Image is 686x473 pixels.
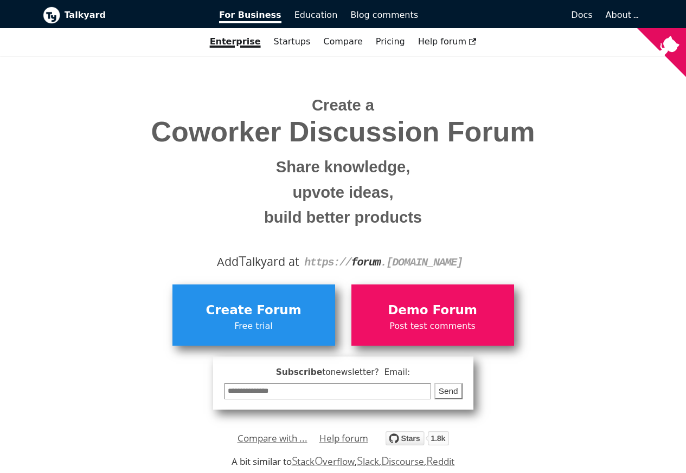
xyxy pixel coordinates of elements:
small: upvote ideas, [51,180,636,205]
span: Docs [571,10,592,20]
a: Create ForumFree trial [172,284,335,345]
span: Free trial [178,319,330,333]
small: build better products [51,205,636,230]
span: Subscribe [224,366,463,379]
span: D [381,453,389,468]
span: Create Forum [178,300,330,321]
a: Blog comments [344,6,425,24]
span: Education [294,10,338,20]
a: Reddit [426,455,454,468]
img: talkyard.svg [386,431,449,445]
button: Send [434,383,463,400]
span: R [426,453,433,468]
span: Post test comments [357,319,509,333]
a: For Business [213,6,288,24]
a: Talkyard logoTalkyard [43,7,204,24]
a: Enterprise [203,33,267,51]
span: S [357,453,363,468]
a: Slack [357,455,379,468]
span: For Business [219,10,281,23]
span: Help forum [418,36,477,47]
a: Help forum [319,430,368,446]
span: to newsletter ? Email: [322,367,410,377]
span: Create a [312,96,374,114]
a: Compare [323,36,363,47]
span: T [239,251,246,270]
strong: forum [351,256,381,269]
a: Discourse [381,455,424,468]
span: Demo Forum [357,300,509,321]
code: https:// . [DOMAIN_NAME] [304,256,463,269]
a: About [606,10,637,20]
small: Share knowledge, [51,154,636,180]
div: Add alkyard at [51,252,636,271]
a: Star debiki/talkyard on GitHub [386,433,449,449]
a: Demo ForumPost test comments [351,284,514,345]
a: Startups [267,33,317,51]
span: O [315,453,323,468]
a: Pricing [369,33,412,51]
span: Coworker Discussion Forum [51,116,636,147]
img: Talkyard logo [43,7,60,24]
a: Docs [425,6,599,24]
a: StackOverflow [292,455,355,468]
b: Talkyard [65,8,204,22]
span: S [292,453,298,468]
a: Compare with ... [238,430,307,446]
a: Help forum [412,33,483,51]
span: Blog comments [350,10,418,20]
a: Education [288,6,344,24]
